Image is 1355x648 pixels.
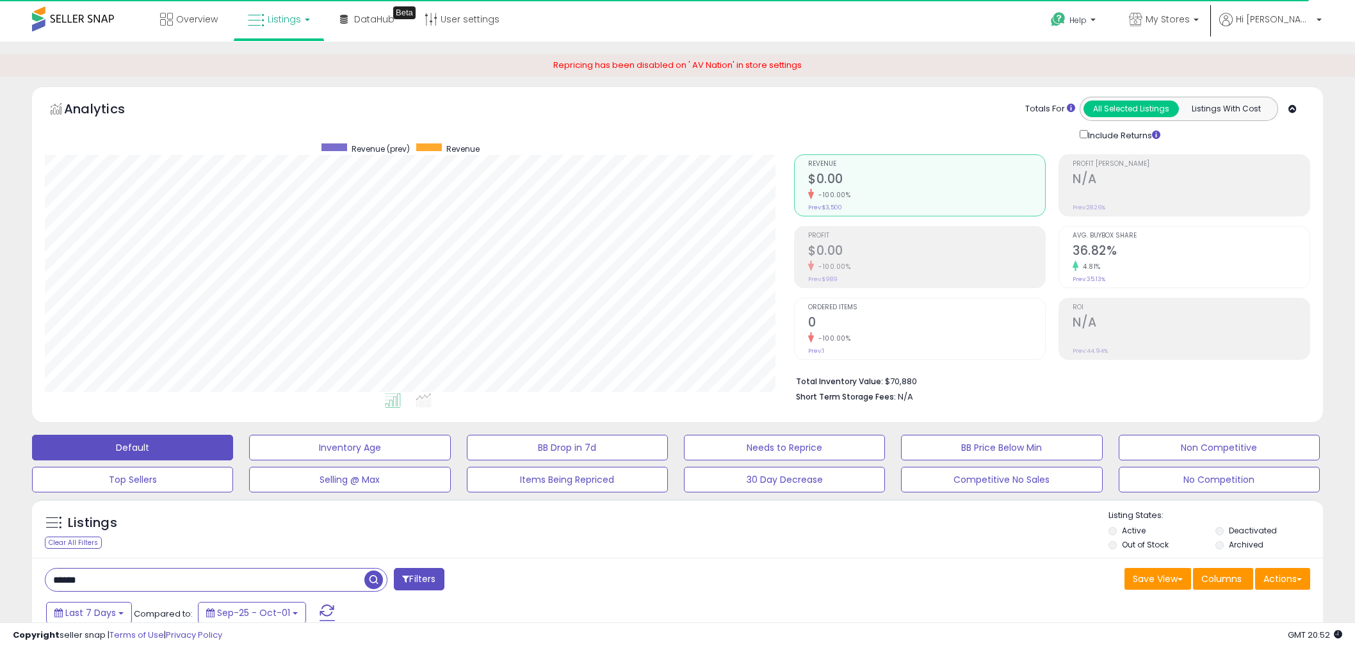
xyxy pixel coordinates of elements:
[1083,101,1179,117] button: All Selected Listings
[1219,13,1322,42] a: Hi [PERSON_NAME]
[176,13,218,26] span: Overview
[898,391,913,403] span: N/A
[1073,161,1310,168] span: Profit [PERSON_NAME]
[796,391,896,402] b: Short Term Storage Fees:
[1122,525,1146,536] label: Active
[808,304,1045,311] span: Ordered Items
[796,376,883,387] b: Total Inventory Value:
[268,13,301,26] span: Listings
[1201,572,1242,585] span: Columns
[354,13,394,26] span: DataHub
[1124,568,1191,590] button: Save View
[901,435,1102,460] button: BB Price Below Min
[1255,568,1310,590] button: Actions
[1073,304,1310,311] span: ROI
[13,629,222,642] div: seller snap | |
[808,347,824,355] small: Prev: 1
[1229,525,1277,536] label: Deactivated
[1069,15,1087,26] span: Help
[1073,275,1105,283] small: Prev: 35.13%
[217,606,290,619] span: Sep-25 - Oct-01
[1050,12,1066,28] i: Get Help
[45,537,102,549] div: Clear All Filters
[1073,347,1108,355] small: Prev: 44.94%
[134,608,193,620] span: Compared to:
[684,435,885,460] button: Needs to Reprice
[64,100,150,121] h5: Analytics
[393,6,416,19] div: Tooltip anchor
[1073,243,1310,261] h2: 36.82%
[249,467,450,492] button: Selling @ Max
[1070,127,1176,142] div: Include Returns
[1122,539,1169,550] label: Out of Stock
[249,435,450,460] button: Inventory Age
[814,190,850,200] small: -100.00%
[1229,539,1263,550] label: Archived
[808,172,1045,189] h2: $0.00
[1146,13,1190,26] span: My Stores
[1073,315,1310,332] h2: N/A
[1073,204,1105,211] small: Prev: 28.26%
[1073,232,1310,239] span: Avg. Buybox Share
[1025,103,1075,115] div: Totals For
[198,602,306,624] button: Sep-25 - Oct-01
[1236,13,1313,26] span: Hi [PERSON_NAME]
[1119,467,1320,492] button: No Competition
[110,629,164,641] a: Terms of Use
[1119,435,1320,460] button: Non Competitive
[796,373,1301,388] li: $70,880
[1193,568,1253,590] button: Columns
[814,262,850,271] small: -100.00%
[808,232,1045,239] span: Profit
[446,143,480,154] span: Revenue
[13,629,60,641] strong: Copyright
[684,467,885,492] button: 30 Day Decrease
[808,275,838,283] small: Prev: $989
[808,315,1045,332] h2: 0
[1041,2,1108,42] a: Help
[1178,101,1274,117] button: Listings With Cost
[32,467,233,492] button: Top Sellers
[808,243,1045,261] h2: $0.00
[46,602,132,624] button: Last 7 Days
[1288,629,1342,641] span: 2025-10-9 20:52 GMT
[901,467,1102,492] button: Competitive No Sales
[553,59,802,71] span: Repricing has been disabled on ' AV Nation' in store settings
[808,204,842,211] small: Prev: $3,500
[68,514,117,532] h5: Listings
[1108,510,1323,522] p: Listing States:
[166,629,222,641] a: Privacy Policy
[352,143,410,154] span: Revenue (prev)
[1078,262,1101,271] small: 4.81%
[32,435,233,460] button: Default
[808,161,1045,168] span: Revenue
[814,334,850,343] small: -100.00%
[65,606,116,619] span: Last 7 Days
[1073,172,1310,189] h2: N/A
[394,568,444,590] button: Filters
[467,435,668,460] button: BB Drop in 7d
[467,467,668,492] button: Items Being Repriced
